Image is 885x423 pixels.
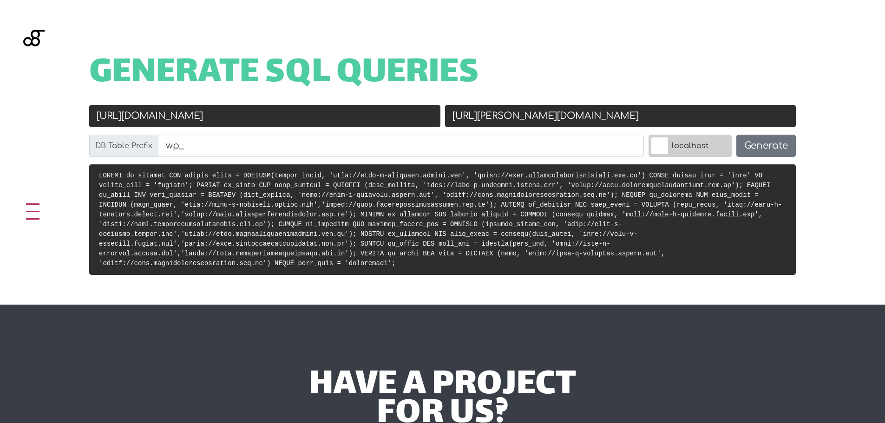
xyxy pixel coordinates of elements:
input: Old URL [89,105,440,127]
input: New URL [445,105,796,127]
input: wp_ [158,135,644,157]
span: Generate SQL Queries [89,59,479,88]
code: LOREMI do_sitamet CON adipis_elits = DOEIUSM(tempor_incid, 'utla://etdo-m-aliquaen.admini.ven', '... [99,172,782,267]
img: Blackgate [23,30,45,99]
label: localhost [649,135,732,157]
label: DB Table Prefix [89,135,158,157]
button: Generate [736,135,796,157]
